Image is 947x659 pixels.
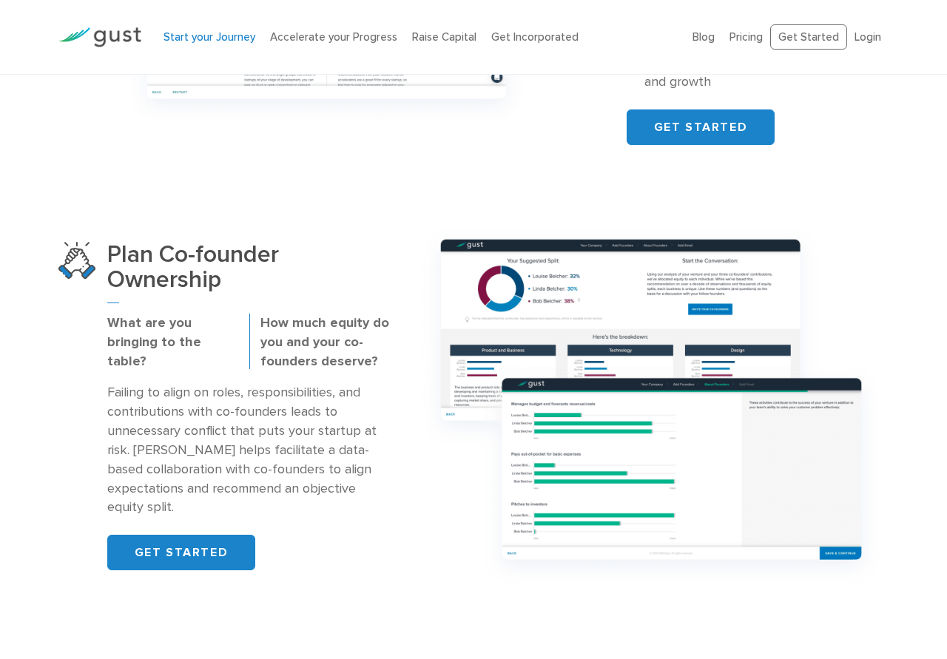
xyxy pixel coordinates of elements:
[107,314,238,371] p: What are you bringing to the table?
[270,30,397,44] a: Accelerate your Progress
[58,27,141,47] img: Gust Logo
[627,109,775,145] a: GET STARTED
[260,314,391,371] p: How much equity do you and your co-founders deserve?
[58,242,95,279] img: Plan Co Founder Ownership
[107,535,255,570] a: GET STARTED
[107,242,391,304] h3: Plan Co-founder Ownership
[692,30,715,44] a: Blog
[414,219,889,594] img: Group 1165
[491,30,579,44] a: Get Incorporated
[855,30,881,44] a: Login
[107,383,391,517] p: Failing to align on roles, responsibilities, and contributions with co-founders leads to unnecess...
[412,30,476,44] a: Raise Capital
[729,30,763,44] a: Pricing
[770,24,847,50] a: Get Started
[164,30,255,44] a: Start your Journey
